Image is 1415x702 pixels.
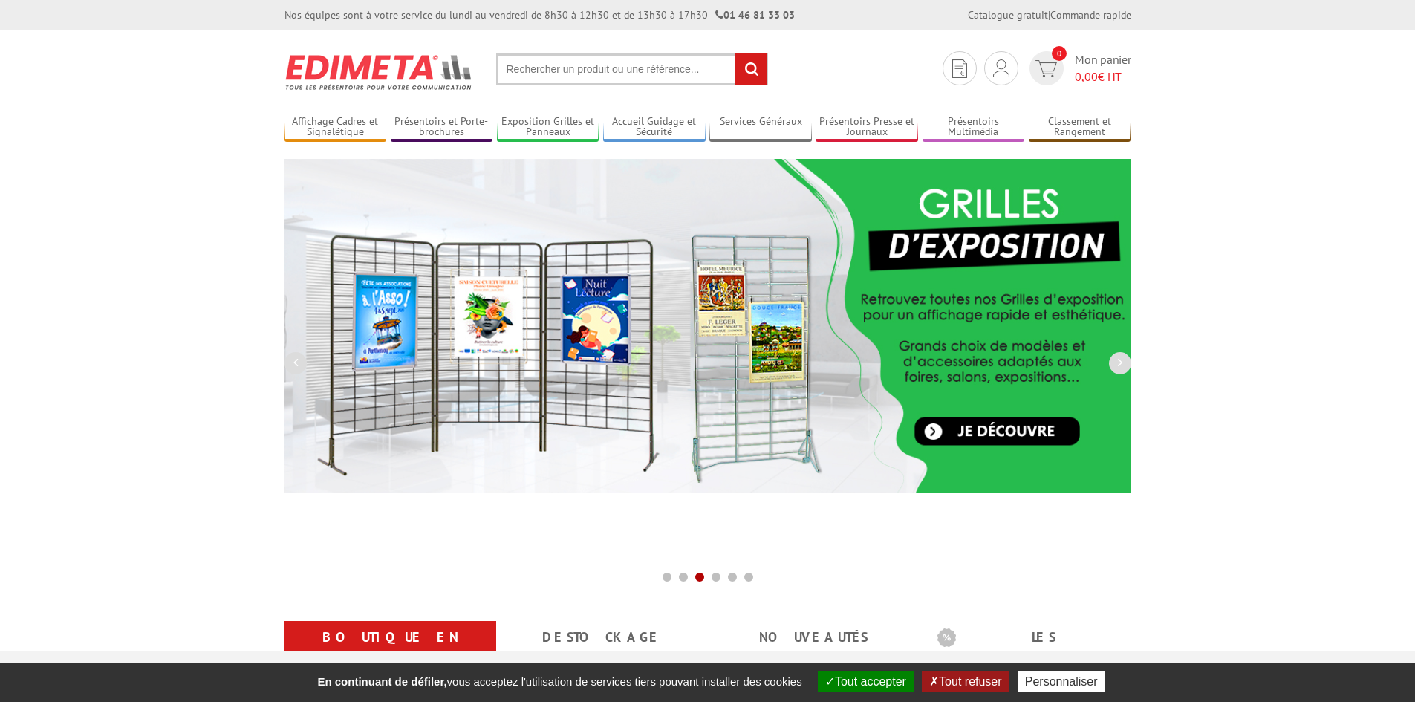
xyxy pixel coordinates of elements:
[937,624,1113,677] a: Les promotions
[816,115,918,140] a: Présentoirs Presse et Journaux
[968,8,1048,22] a: Catalogue gratuit
[1050,8,1131,22] a: Commande rapide
[1075,69,1098,84] span: 0,00
[391,115,493,140] a: Présentoirs et Porte-brochures
[1075,68,1131,85] span: € HT
[496,53,768,85] input: Rechercher un produit ou une référence...
[968,7,1131,22] div: |
[922,671,1009,692] button: Tout refuser
[497,115,599,140] a: Exposition Grilles et Panneaux
[284,115,387,140] a: Affichage Cadres et Signalétique
[709,115,812,140] a: Services Généraux
[284,7,795,22] div: Nos équipes sont à votre service du lundi au vendredi de 8h30 à 12h30 et de 13h30 à 17h30
[1035,60,1057,77] img: devis rapide
[993,59,1009,77] img: devis rapide
[1075,51,1131,85] span: Mon panier
[818,671,914,692] button: Tout accepter
[923,115,1025,140] a: Présentoirs Multimédia
[1018,671,1105,692] button: Personnaliser (fenêtre modale)
[603,115,706,140] a: Accueil Guidage et Sécurité
[1026,51,1131,85] a: devis rapide 0 Mon panier 0,00€ HT
[310,675,809,688] span: vous acceptez l'utilisation de services tiers pouvant installer des cookies
[1052,46,1067,61] span: 0
[715,8,795,22] strong: 01 46 81 33 03
[284,45,474,100] img: Présentoir, panneau, stand - Edimeta - PLV, affichage, mobilier bureau, entreprise
[735,53,767,85] input: rechercher
[514,624,690,651] a: Destockage
[952,59,967,78] img: devis rapide
[302,624,478,677] a: Boutique en ligne
[1029,115,1131,140] a: Classement et Rangement
[937,624,1123,654] b: Les promotions
[317,675,446,688] strong: En continuant de défiler,
[726,624,902,651] a: nouveautés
